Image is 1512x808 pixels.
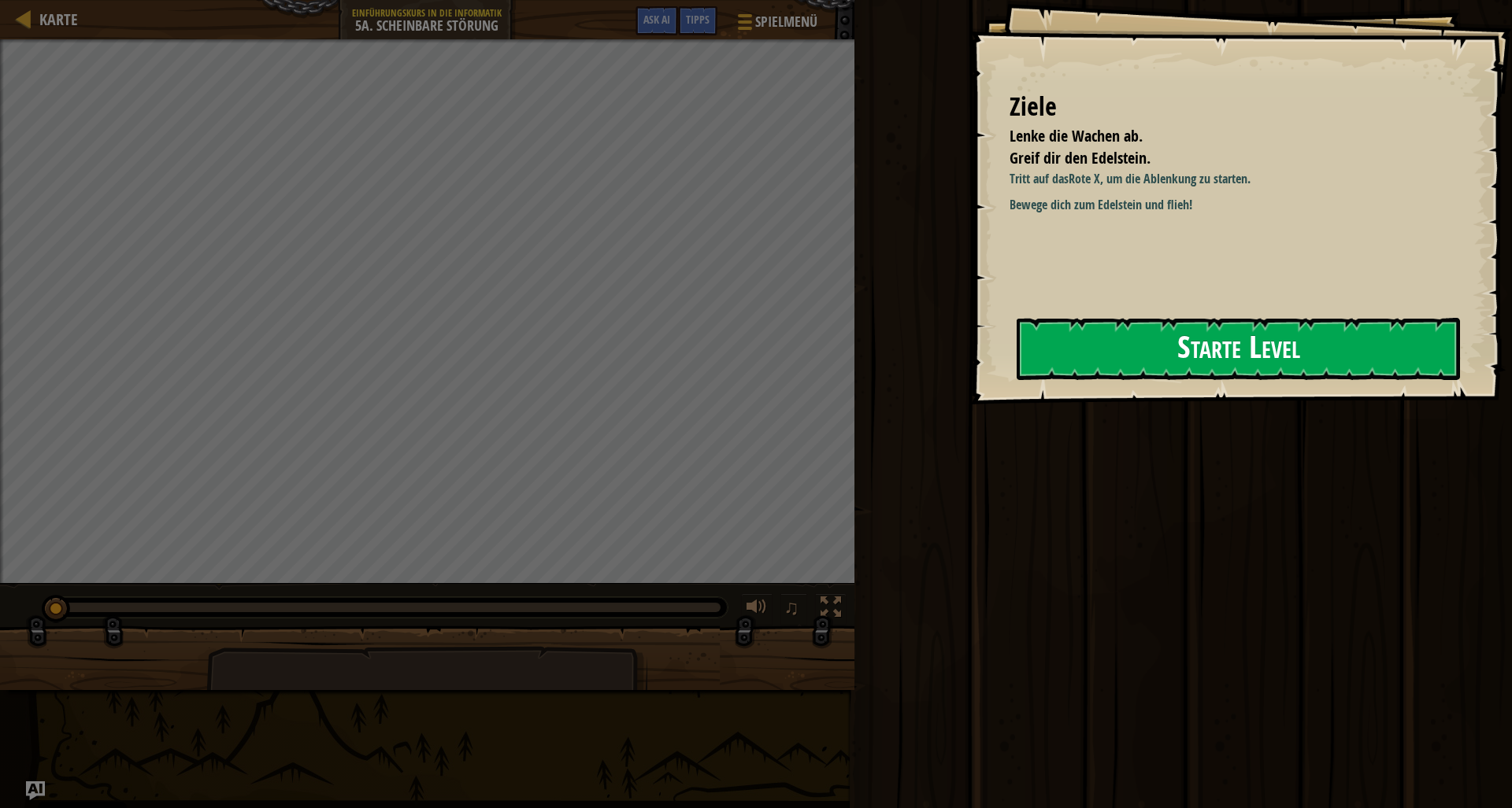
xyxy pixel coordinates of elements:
span: Spielmenü [755,12,817,32]
button: Ask AI [26,781,45,800]
a: Karte [31,9,78,30]
div: Ziele [1010,89,1457,125]
span: Ask AI [643,12,670,27]
button: ♫ [780,593,807,625]
li: Greif dir den Edelstein. [990,147,1453,170]
span: Greif dir den Edelstein. [1010,147,1151,168]
strong: Rote X [1069,170,1100,187]
button: Spielmenü [725,6,827,43]
p: Bewege dich zum Edelstein und flieh! [1010,196,1470,214]
button: Ask AI [636,6,678,35]
button: Lautstärke anpassen [741,593,773,625]
span: Karte [39,9,78,30]
button: Starte Level [1017,318,1460,380]
button: Fullscreen umschalten [815,593,847,625]
p: Tritt auf das , um die Ablenkung zu starten. [1010,170,1470,188]
span: ♫ [784,596,799,619]
li: Lenke die Wachen ab. [990,125,1453,148]
span: Tipps [686,12,710,27]
span: Lenke die Wachen ab. [1010,125,1143,146]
